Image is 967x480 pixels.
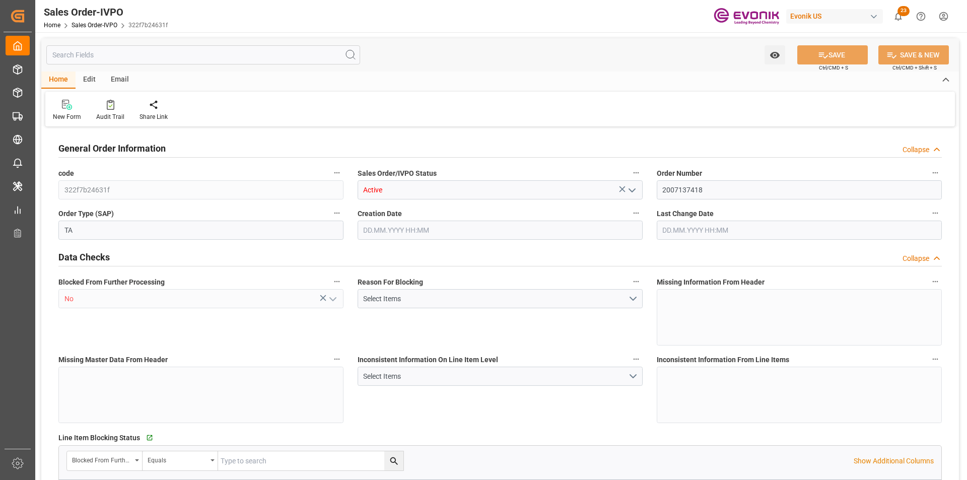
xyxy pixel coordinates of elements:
[358,209,402,219] span: Creation Date
[363,294,628,304] div: Select Items
[58,277,165,288] span: Blocked From Further Processing
[58,433,140,443] span: Line Item Blocking Status
[657,355,789,365] span: Inconsistent Information From Line Items
[330,207,343,220] button: Order Type (SAP)
[384,451,403,470] button: search button
[929,353,942,366] button: Inconsistent Information From Line Items
[58,355,168,365] span: Missing Master Data From Header
[96,112,124,121] div: Audit Trail
[929,166,942,179] button: Order Number
[324,291,339,307] button: open menu
[765,45,785,64] button: open menu
[140,112,168,121] div: Share Link
[44,22,60,29] a: Home
[53,112,81,121] div: New Form
[892,64,937,72] span: Ctrl/CMD + Shift + S
[887,5,910,28] button: show 23 new notifications
[657,277,765,288] span: Missing Information From Header
[330,166,343,179] button: code
[72,22,117,29] a: Sales Order-IVPO
[41,72,76,89] div: Home
[58,250,110,264] h2: Data Checks
[358,168,437,179] span: Sales Order/IVPO Status
[878,45,949,64] button: SAVE & NEW
[657,221,942,240] input: DD.MM.YYYY HH:MM
[143,451,218,470] button: open menu
[58,142,166,155] h2: General Order Information
[630,207,643,220] button: Creation Date
[714,8,779,25] img: Evonik-brand-mark-Deep-Purple-RGB.jpeg_1700498283.jpeg
[929,275,942,288] button: Missing Information From Header
[786,7,887,26] button: Evonik US
[46,45,360,64] input: Search Fields
[148,453,207,465] div: Equals
[330,353,343,366] button: Missing Master Data From Header
[797,45,868,64] button: SAVE
[58,168,74,179] span: code
[330,275,343,288] button: Blocked From Further Processing
[58,209,114,219] span: Order Type (SAP)
[218,451,403,470] input: Type to search
[72,453,131,465] div: Blocked From Further Processing
[358,367,643,386] button: open menu
[903,145,929,155] div: Collapse
[929,207,942,220] button: Last Change Date
[897,6,910,16] span: 23
[103,72,136,89] div: Email
[819,64,848,72] span: Ctrl/CMD + S
[657,168,702,179] span: Order Number
[910,5,932,28] button: Help Center
[363,371,628,382] div: Select Items
[630,353,643,366] button: Inconsistent Information On Line Item Level
[44,5,168,20] div: Sales Order-IVPO
[358,289,643,308] button: open menu
[630,166,643,179] button: Sales Order/IVPO Status
[358,277,423,288] span: Reason For Blocking
[358,221,643,240] input: DD.MM.YYYY HH:MM
[67,451,143,470] button: open menu
[76,72,103,89] div: Edit
[657,209,714,219] span: Last Change Date
[630,275,643,288] button: Reason For Blocking
[624,182,639,198] button: open menu
[358,355,498,365] span: Inconsistent Information On Line Item Level
[854,456,934,466] p: Show Additional Columns
[903,253,929,264] div: Collapse
[786,9,883,24] div: Evonik US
